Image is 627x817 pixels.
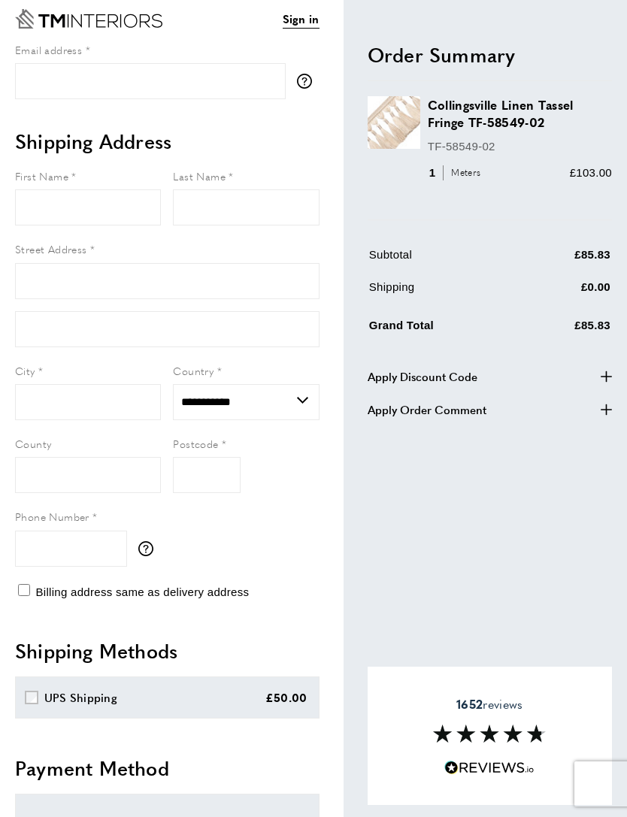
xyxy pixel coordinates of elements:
[368,41,612,68] h2: Order Summary
[433,725,546,743] img: Reviews section
[525,245,610,274] td: £85.83
[265,688,307,707] div: £50.00
[444,761,535,775] img: Reviews.io 5 stars
[173,168,226,183] span: Last Name
[15,128,320,155] h2: Shipping Address
[369,245,524,274] td: Subtotal
[15,42,82,57] span: Email address
[368,367,477,385] span: Apply Discount Code
[428,163,486,181] div: 1
[368,96,420,149] img: Collingsville Linen Tassel Fringe TF-58549-02
[15,363,35,378] span: City
[428,137,612,155] p: TF-58549-02
[369,277,524,307] td: Shipping
[456,697,522,712] span: reviews
[283,10,320,29] a: Sign in
[15,637,320,664] h2: Shipping Methods
[15,755,320,782] h2: Payment Method
[525,313,610,345] td: £85.83
[138,541,161,556] button: More information
[368,400,486,418] span: Apply Order Comment
[173,436,218,451] span: Postcode
[15,9,162,29] a: Go to Home page
[428,96,612,131] h3: Collingsville Linen Tassel Fringe TF-58549-02
[44,688,118,707] div: UPS Shipping
[15,509,89,524] span: Phone Number
[15,168,68,183] span: First Name
[456,695,483,713] strong: 1652
[443,165,484,180] span: Meters
[570,165,612,178] span: £103.00
[15,241,87,256] span: Street Address
[173,363,214,378] span: Country
[15,436,51,451] span: County
[35,586,249,598] span: Billing address same as delivery address
[18,584,30,596] input: Billing address same as delivery address
[525,277,610,307] td: £0.00
[297,74,320,89] button: More information
[369,313,524,345] td: Grand Total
